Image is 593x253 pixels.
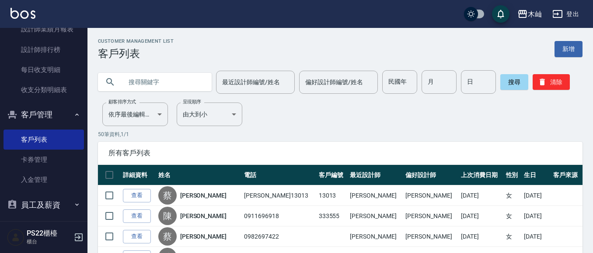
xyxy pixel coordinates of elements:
div: 依序最後編輯時間 [102,103,168,126]
td: [PERSON_NAME]13013 [242,185,316,206]
a: 收支分類明細表 [3,80,84,100]
td: 333555 [317,206,348,226]
a: 客戶列表 [3,130,84,150]
button: 搜尋 [500,74,528,90]
td: [DATE] [522,185,551,206]
td: [DATE] [459,185,503,206]
td: 女 [504,185,522,206]
a: 查看 [123,230,151,243]
img: Person [7,229,24,246]
td: 0911696918 [242,206,316,226]
td: [DATE] [459,206,503,226]
a: [PERSON_NAME] [180,212,227,220]
td: 0982697422 [242,226,316,247]
h5: PS22櫃檯 [27,229,71,238]
td: [DATE] [522,226,551,247]
td: 13013 [317,185,348,206]
a: [PERSON_NAME] [180,232,227,241]
td: [DATE] [459,226,503,247]
th: 姓名 [156,165,242,185]
td: [PERSON_NAME] [403,226,459,247]
button: 商品管理 [3,216,84,239]
div: 陳 [158,207,177,225]
td: [PERSON_NAME] [403,185,459,206]
th: 最近設計師 [348,165,403,185]
td: [PERSON_NAME] [348,185,403,206]
h3: 客戶列表 [98,48,174,60]
td: [PERSON_NAME] [348,226,403,247]
button: 客戶管理 [3,103,84,126]
th: 生日 [522,165,551,185]
button: 清除 [533,74,570,90]
input: 搜尋關鍵字 [122,70,205,94]
h2: Customer Management List [98,38,174,44]
a: 設計師排行榜 [3,40,84,60]
a: [PERSON_NAME] [180,191,227,200]
th: 上次消費日期 [459,165,503,185]
div: 蔡 [158,186,177,205]
th: 偏好設計師 [403,165,459,185]
td: 女 [504,206,522,226]
td: [DATE] [522,206,551,226]
p: 50 筆資料, 1 / 1 [98,130,583,138]
th: 詳細資料 [121,165,156,185]
div: 由大到小 [177,103,242,126]
span: 所有客戶列表 [108,149,572,157]
p: 櫃台 [27,238,71,246]
button: save [492,5,509,23]
a: 查看 [123,209,151,223]
a: 查看 [123,189,151,202]
th: 電話 [242,165,316,185]
img: Logo [10,8,35,19]
button: 登出 [549,6,583,22]
button: 員工及薪資 [3,194,84,216]
label: 呈現順序 [183,99,201,105]
div: 木屾 [528,9,542,20]
a: 每日收支明細 [3,60,84,80]
td: [PERSON_NAME] [403,206,459,226]
div: 蔡 [158,227,177,246]
td: [PERSON_NAME] [348,206,403,226]
th: 客戶來源 [551,165,583,185]
label: 顧客排序方式 [108,99,136,105]
th: 性別 [504,165,522,185]
a: 新增 [555,41,583,57]
a: 卡券管理 [3,150,84,170]
a: 入金管理 [3,170,84,190]
th: 客戶編號 [317,165,348,185]
a: 設計師業績月報表 [3,19,84,39]
button: 木屾 [514,5,545,23]
td: 女 [504,226,522,247]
